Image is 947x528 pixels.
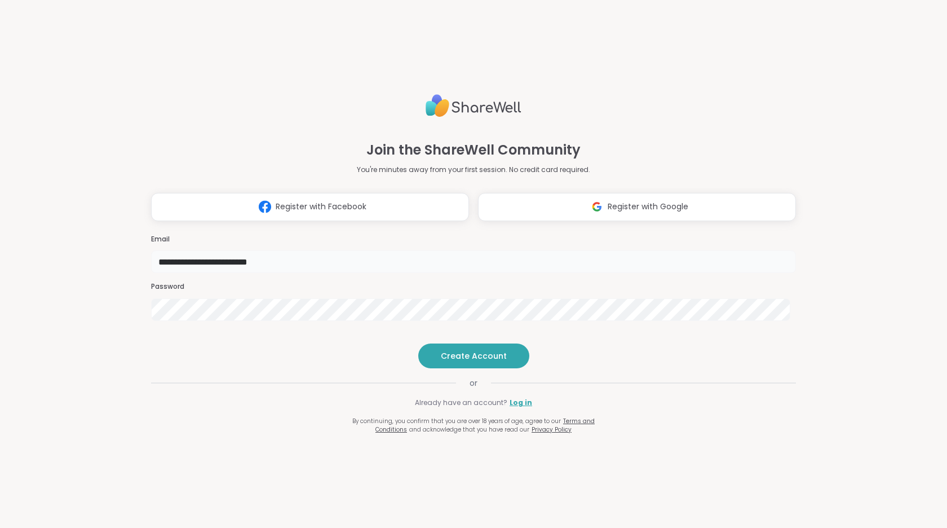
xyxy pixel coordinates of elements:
[415,398,507,408] span: Already have an account?
[254,196,276,217] img: ShareWell Logomark
[409,425,529,434] span: and acknowledge that you have read our
[418,344,529,368] button: Create Account
[456,377,491,389] span: or
[426,90,521,122] img: ShareWell Logo
[151,282,796,292] h3: Password
[366,140,581,160] h1: Join the ShareWell Community
[352,417,561,425] span: By continuing, you confirm that you are over 18 years of age, agree to our
[478,193,796,221] button: Register with Google
[532,425,572,434] a: Privacy Policy
[357,165,590,175] p: You're minutes away from your first session. No credit card required.
[375,417,595,434] a: Terms and Conditions
[510,398,532,408] a: Log in
[151,235,796,244] h3: Email
[441,350,507,362] span: Create Account
[608,201,688,213] span: Register with Google
[151,193,469,221] button: Register with Facebook
[586,196,608,217] img: ShareWell Logomark
[276,201,366,213] span: Register with Facebook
